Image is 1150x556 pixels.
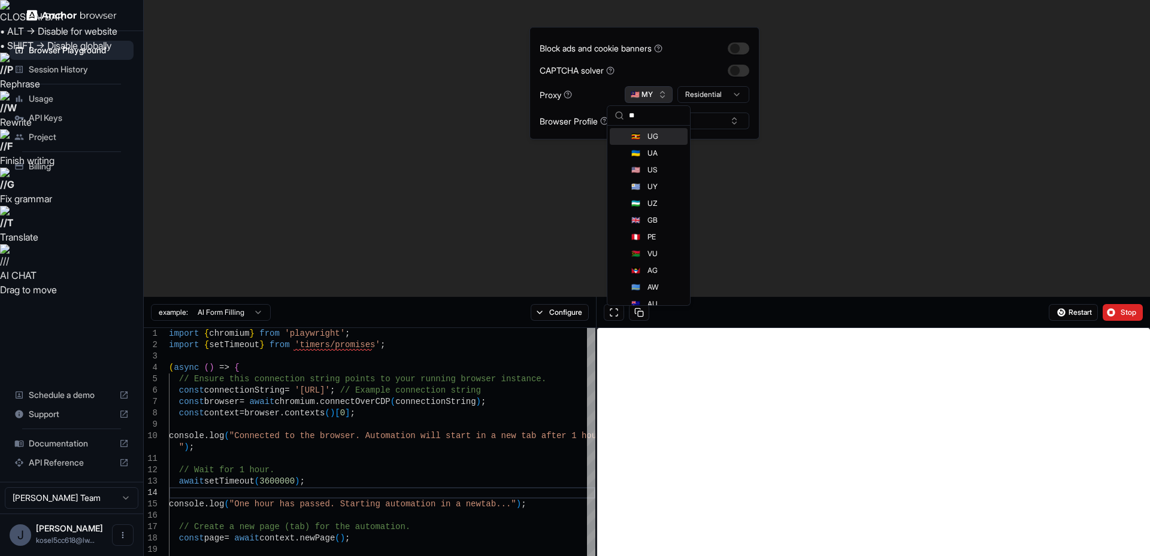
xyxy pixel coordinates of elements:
[1121,308,1137,317] span: Stop
[209,431,224,440] span: log
[159,308,188,317] span: example:
[481,397,486,406] span: ;
[144,521,158,533] div: 17
[285,329,345,338] span: 'playwright'
[295,340,380,350] span: 'timers/promises'
[144,408,158,419] div: 8
[345,329,350,338] span: ;
[481,499,516,509] span: tab..."
[380,340,385,350] span: ;
[391,397,395,406] span: (
[169,340,199,350] span: import
[340,533,345,543] span: )
[299,533,335,543] span: newPage
[179,476,204,486] span: await
[144,373,158,385] div: 5
[229,499,481,509] span: "One hour has passed. Starting automation in a new
[204,363,209,372] span: (
[189,442,194,452] span: ;
[335,408,340,418] span: [
[320,397,391,406] span: connectOverCDP
[204,431,209,440] span: .
[10,434,134,453] div: Documentation
[184,442,189,452] span: )
[604,304,624,321] button: Open in full screen
[209,363,214,372] span: )
[481,431,607,440] span: n a new tab after 1 hour.
[144,362,158,373] div: 4
[144,476,158,487] div: 13
[10,385,134,405] div: Schedule a demo
[144,396,158,408] div: 7
[179,408,204,418] span: const
[516,499,521,509] span: )
[204,397,240,406] span: browser
[1069,308,1092,317] span: Restart
[204,329,209,338] span: {
[179,397,204,406] span: const
[240,397,244,406] span: =
[169,499,204,509] span: console
[179,442,184,452] span: "
[204,385,285,395] span: connectionString
[219,363,229,372] span: =>
[29,408,114,420] span: Support
[179,522,410,531] span: // Create a new page (tab) for the automation.
[249,329,254,338] span: }
[36,523,103,533] span: John U.
[255,476,259,486] span: (
[330,385,335,395] span: ;
[234,533,259,543] span: await
[144,328,158,339] div: 1
[209,499,224,509] span: log
[270,340,290,350] span: from
[244,408,280,418] span: browser
[259,329,280,338] span: from
[204,408,240,418] span: context
[285,408,325,418] span: contexts
[29,437,114,449] span: Documentation
[10,524,31,546] div: J
[1103,304,1143,321] button: Stop
[395,397,476,406] span: connectionString
[224,431,229,440] span: (
[144,385,158,396] div: 6
[350,408,355,418] span: ;
[274,397,314,406] span: chromium
[204,499,209,509] span: .
[631,299,640,309] span: 🇦🇺
[144,499,158,510] div: 15
[144,351,158,362] div: 3
[204,340,209,350] span: {
[179,385,204,395] span: const
[299,476,304,486] span: ;
[174,363,199,372] span: async
[144,533,158,544] div: 18
[112,524,134,546] button: Open menu
[224,499,229,509] span: (
[169,363,174,372] span: (
[209,329,249,338] span: chromium
[144,464,158,476] div: 12
[36,536,95,545] span: kosel5cc618@lwl.underseagolf.com
[204,476,255,486] span: setTimeout
[209,340,259,350] span: setTimeout
[144,430,158,442] div: 10
[229,431,481,440] span: "Connected to the browser. Automation will start i
[476,397,481,406] span: )
[315,397,320,406] span: .
[179,374,431,384] span: // Ensure this connection string points to your ru
[531,304,589,321] button: Configure
[280,408,285,418] span: .
[224,533,229,543] span: =
[29,389,114,401] span: Schedule a demo
[1049,304,1098,321] button: Restart
[521,499,526,509] span: ;
[259,340,264,350] span: }
[335,533,340,543] span: (
[345,533,350,543] span: ;
[204,533,225,543] span: page
[259,533,295,543] span: context
[647,299,658,309] span: AU
[234,363,239,372] span: {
